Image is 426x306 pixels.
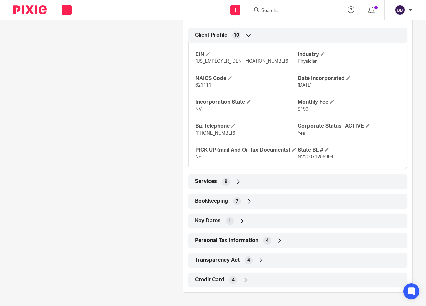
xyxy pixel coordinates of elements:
[261,8,321,14] input: Search
[298,147,400,154] h4: State BL #
[395,5,405,15] img: svg%3E
[195,32,227,39] span: Client Profile
[195,131,235,136] span: [PHONE_NUMBER]
[195,123,298,130] h4: Biz Telephone
[195,59,288,64] span: [US_EMPLOYER_IDENTIFICATION_NUMBER]
[195,276,224,283] span: Credit Card
[298,107,308,112] span: $199
[298,131,305,136] span: Yes
[225,178,227,185] span: 9
[228,218,231,224] span: 1
[195,147,298,154] h4: PICK UP (mail And Or Tax Documents)
[195,83,211,88] span: 621111
[195,198,228,205] span: Bookkeeping
[195,178,217,185] span: Services
[232,277,235,283] span: 4
[247,257,250,264] span: 4
[13,5,47,14] img: Pixie
[195,237,258,244] span: Personal Tax Information
[298,99,400,106] h4: Monthly Fee
[195,217,221,224] span: Key Dates
[234,32,239,39] span: 10
[298,51,400,58] h4: Industry
[266,237,269,244] span: 4
[195,99,298,106] h4: Incorporation State
[298,123,400,130] h4: Corporate Status- ACTIVE
[298,155,333,159] span: NV20071255994
[298,75,400,82] h4: Date Incorporated
[195,51,298,58] h4: EIN
[195,75,298,82] h4: NAICS Code
[236,198,238,205] span: 7
[298,83,312,88] span: [DATE]
[195,257,240,264] span: Transparency Act
[195,155,201,159] span: No
[195,107,202,112] span: NV
[298,59,318,64] span: Physician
